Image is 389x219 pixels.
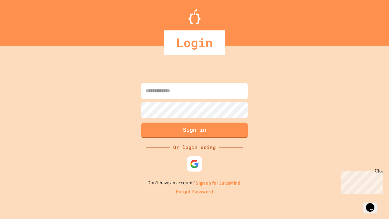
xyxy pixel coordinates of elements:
p: Don't have an account? [147,179,242,187]
button: Sign in [141,123,248,138]
iframe: chat widget [339,168,383,194]
div: Or login using [170,144,219,151]
iframe: chat widget [363,195,383,213]
a: Forgot Password [176,188,213,196]
a: Sign up for JuiceMind. [196,180,242,186]
img: Logo.svg [188,9,201,24]
img: google-icon.svg [190,159,199,169]
div: Login [164,30,225,55]
div: Chat with us now!Close [2,2,42,39]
